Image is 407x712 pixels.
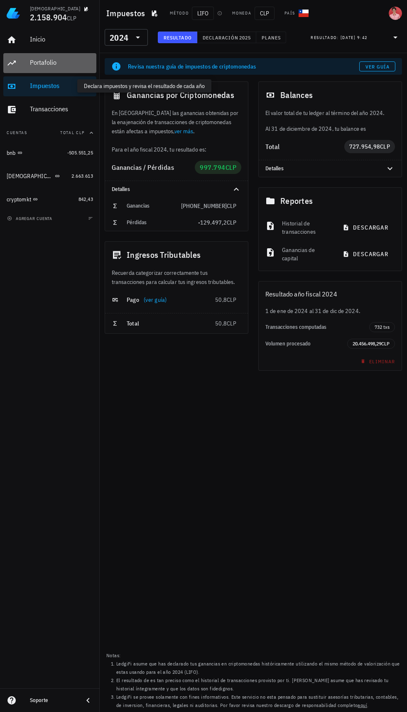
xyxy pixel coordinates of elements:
div: Detalles [259,160,402,177]
a: Ver guía [359,61,395,71]
button: descargar [338,220,395,235]
button: Eliminar [356,355,398,367]
div: Transacciones computadas [265,324,369,330]
a: (ver guía) [144,296,167,303]
button: CuentasTotal CLP [3,123,96,143]
div: Resultado año fiscal 2024 [259,281,402,306]
span: Declaración [202,34,239,41]
div: 2024 [110,34,128,42]
span: 842,43 [78,196,93,202]
div: Detalles [112,186,221,193]
div: Volumen procesado [265,340,347,347]
span: 2.663.613 [71,173,93,179]
div: 1 de ene de 2024 al 31 de dic de 2024. [259,306,402,316]
span: 997.794 [200,163,226,171]
footer: Notas: [100,649,407,712]
span: descargar [344,250,388,258]
div: Detalles [105,181,248,198]
span: Pago [127,296,139,303]
span: 2025 [239,34,251,41]
span: Total [127,320,139,327]
a: Portafolio [3,53,96,73]
div: Historial de transacciones [282,214,331,241]
div: Transacciones [30,105,93,113]
a: Impuestos [3,76,96,96]
div: Ganancias de capital [282,241,331,267]
div: [DATE] 9:42 [341,34,368,42]
div: [DEMOGRAPHIC_DATA] [30,5,80,12]
span: 2.158.904 [30,12,67,23]
span: CLP [255,7,275,20]
a: bnb -505.551,25 [3,143,96,163]
div: Reportes [259,188,402,214]
div: Moneda [232,10,251,17]
li: LedgiFi se provee solamente con fines informativos. Este servicio no esta pensado para sustituir ... [116,693,400,710]
span: Total CLP [60,130,85,135]
span: CLP [381,340,390,347]
div: Total [265,143,344,150]
div: Ganancias [127,203,181,209]
p: El valor total de tu ledger al término del año 2024. [265,108,395,117]
li: LedgiFi asume que has declarado tus ganancias en criptomonedas históricamente utilizando el mismo... [116,660,400,676]
div: Balances [259,82,402,108]
a: [DEMOGRAPHIC_DATA] TOTAL 2.663.613 [3,166,96,186]
span: 732 txs [375,323,390,332]
div: Ingresos Tributables [105,242,248,268]
span: 50,8 [215,296,227,303]
div: [DEMOGRAPHIC_DATA] TOTAL [7,173,53,180]
span: Ganancias / Pérdidas [112,163,174,171]
div: avatar [389,7,402,20]
a: aquí [358,702,367,708]
div: Inicio [30,35,93,43]
button: Planes [256,32,287,43]
span: CLP [227,296,236,303]
span: CLP [67,15,76,22]
span: Resultado [163,34,192,41]
div: Recuerda categorizar correctamente tus transacciones para calcular tus ingresos tributables. [105,268,248,286]
span: Ver guía [365,64,390,70]
div: Método [170,10,189,17]
span: -129.497,2 [198,219,227,226]
a: ver más [174,127,194,135]
span: CLP [226,163,237,171]
button: Declaración 2025 [197,32,256,43]
div: Soporte [30,697,76,704]
span: LIFO [192,7,214,20]
span: Planes [261,34,281,41]
a: cryptomkt 842,43 [3,189,96,209]
span: 20.456.498,29 [353,340,381,347]
div: País [284,10,295,17]
span: agregar cuenta [9,216,52,221]
span: -505.551,25 [67,149,93,156]
div: Impuestos [30,82,93,90]
div: CL-icon [299,8,309,18]
div: Resultado:[DATE] 9:42 [306,29,405,45]
button: descargar [338,247,395,262]
div: Resultado: [311,32,341,43]
li: El resultado de es tan preciso como el historial de transacciones provisto por ti. [PERSON_NAME] ... [116,676,400,693]
div: Pérdidas [127,219,198,226]
span: Eliminar [359,358,395,365]
div: bnb [7,149,16,157]
div: Ganancias por Criptomonedas [105,82,248,108]
span: 50,8 [215,320,227,327]
div: En [GEOGRAPHIC_DATA] las ganancias obtenidas por la enajenación de transacciones de criptomonedas... [105,108,248,154]
span: CLP [380,143,390,150]
img: LedgiFi [7,7,20,20]
span: [PHONE_NUMBER] [181,202,227,210]
div: Detalles [265,165,375,172]
span: CLP [227,320,236,327]
button: agregar cuenta [5,214,56,223]
h1: Impuestos [106,7,148,20]
a: Transacciones [3,100,96,120]
span: CLP [227,202,236,210]
button: Resultado [158,32,197,43]
div: cryptomkt [7,196,31,203]
div: 2024 [105,29,148,46]
div: Portafolio [30,59,93,66]
div: Al 31 de diciembre de 2024, tu balance es [259,108,402,133]
div: Revisa nuestra guía de impuestos de criptomonedas [128,62,359,71]
span: descargar [344,224,388,231]
span: 727.954,98 [349,143,380,150]
a: Inicio [3,30,96,50]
